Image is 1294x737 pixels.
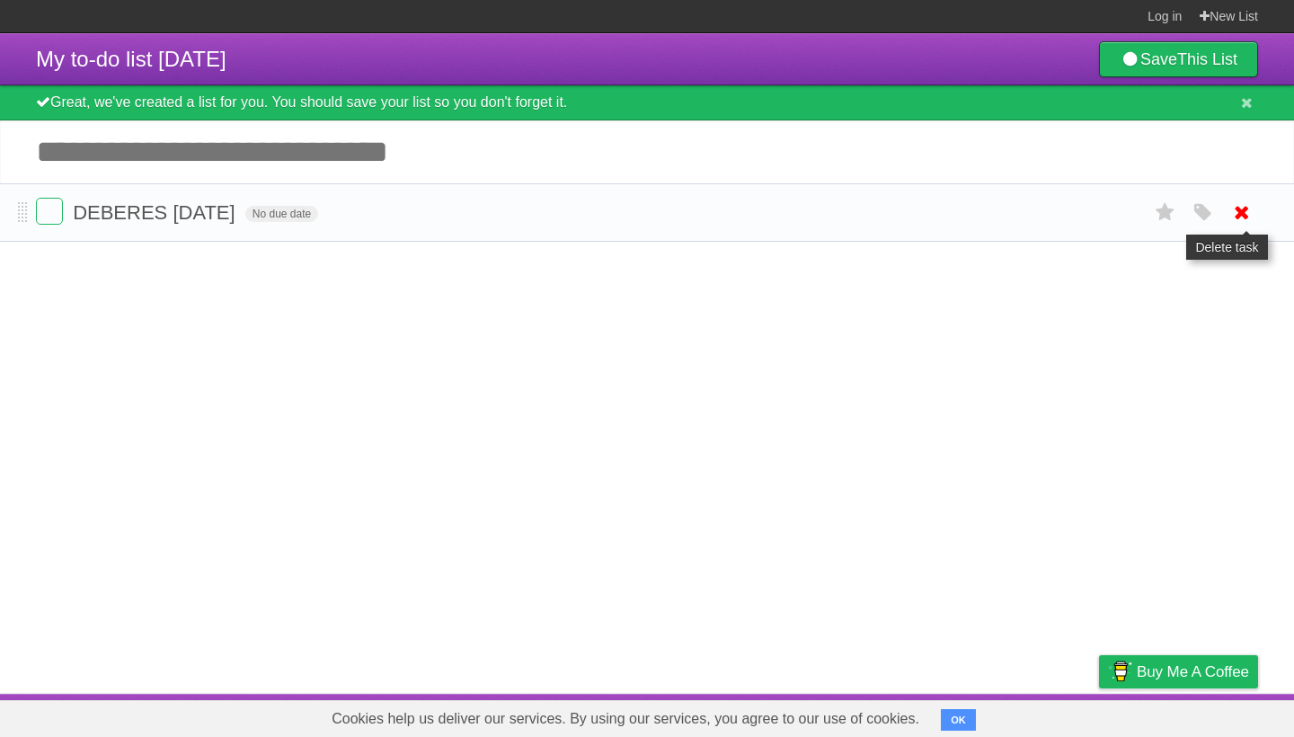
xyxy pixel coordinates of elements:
[1076,698,1122,733] a: Privacy
[1099,655,1258,688] a: Buy me a coffee
[860,698,898,733] a: About
[1137,656,1249,688] span: Buy me a coffee
[314,701,937,737] span: Cookies help us deliver our services. By using our services, you agree to our use of cookies.
[941,709,976,731] button: OK
[1148,198,1183,227] label: Star task
[1099,41,1258,77] a: SaveThis List
[1108,656,1132,687] img: Buy me a coffee
[1145,698,1258,733] a: Suggest a feature
[245,206,318,222] span: No due date
[36,198,63,225] label: Done
[1015,698,1054,733] a: Terms
[36,47,226,71] span: My to-do list [DATE]
[919,698,992,733] a: Developers
[73,201,240,224] span: DEBERES [DATE]
[1177,50,1237,68] b: This List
